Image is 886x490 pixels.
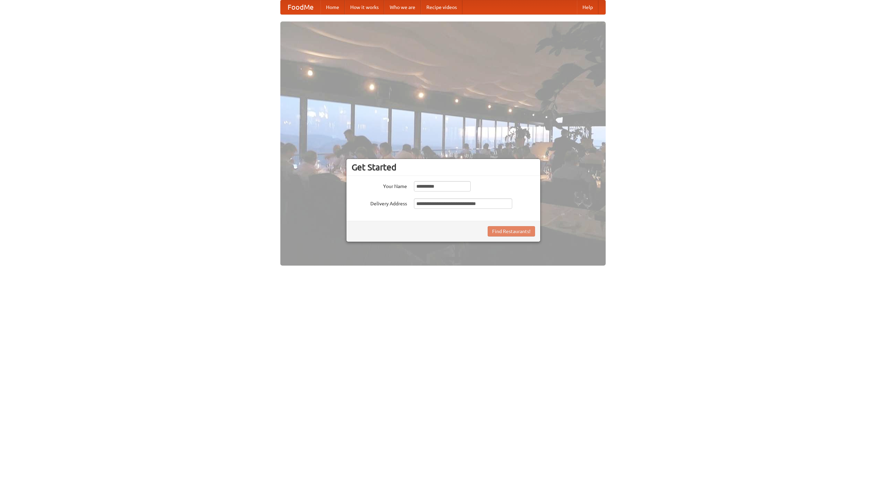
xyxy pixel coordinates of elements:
a: How it works [345,0,384,14]
label: Delivery Address [352,198,407,207]
a: Recipe videos [421,0,462,14]
button: Find Restaurants! [488,226,535,237]
h3: Get Started [352,162,535,172]
a: Home [320,0,345,14]
a: Help [577,0,598,14]
label: Your Name [352,181,407,190]
a: FoodMe [281,0,320,14]
a: Who we are [384,0,421,14]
